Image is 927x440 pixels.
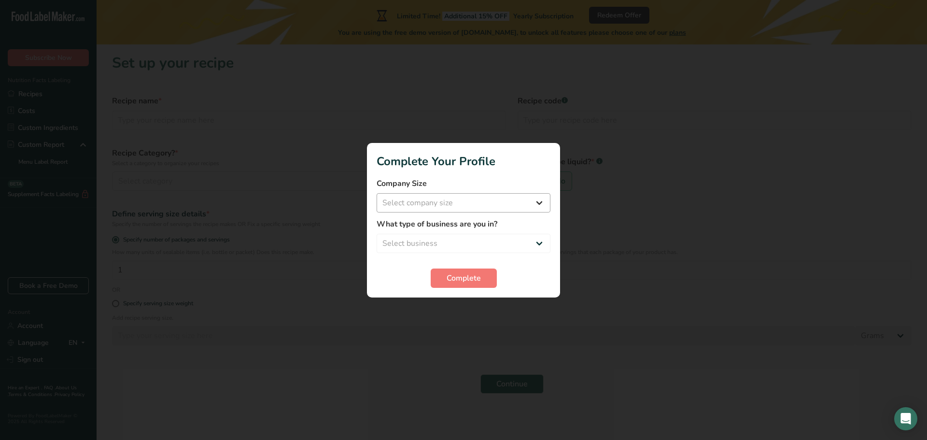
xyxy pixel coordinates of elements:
span: Complete [447,272,481,284]
div: Open Intercom Messenger [894,407,917,430]
label: Company Size [377,178,550,189]
h1: Complete Your Profile [377,153,550,170]
button: Complete [431,269,497,288]
label: What type of business are you in? [377,218,550,230]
